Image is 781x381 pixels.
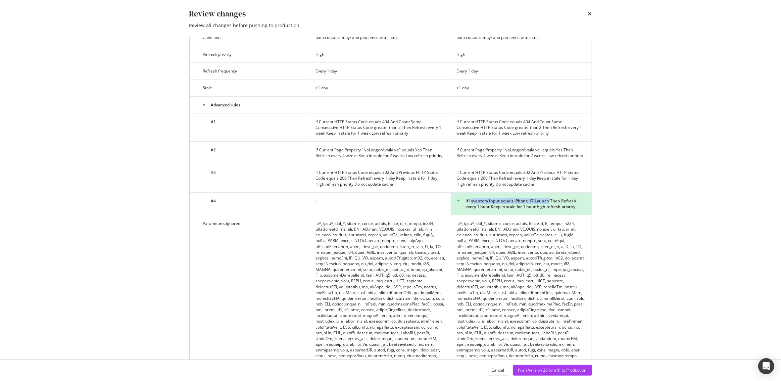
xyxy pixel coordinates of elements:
[310,63,451,80] td: Every 1 day
[451,164,591,192] td: If Current HTTP Status Code equals 302 And Previous HTTP Status Code equals 200 Then Refresh ever...
[310,192,451,215] td: -
[492,367,504,373] div: Cancel
[190,46,310,63] td: Refresh priority
[451,46,591,63] td: High
[451,29,591,46] td: path contains /buy/ and path ends with .html
[486,365,510,376] button: Cancel
[190,96,592,113] td: Advanced rules
[190,142,310,164] td: #2
[451,80,591,96] td: +1 day
[190,29,310,46] td: Condition
[758,358,774,374] div: Open Intercom Messenger
[189,22,592,29] div: Review all changes before pushing to production
[451,142,591,164] td: If Current Page Property "NoLongerAvailable" equals Yes Then Refresh every 4 weeks Keep in stale ...
[451,113,591,141] td: If Current HTTP Status Code equals 404 And Count Same Consecutive HTTP Status Code greater than 2...
[310,113,451,141] td: If Current HTTP Status Code equals 404 And Count Same Consecutive HTTP Status Code greater than 2...
[190,164,310,192] td: #3
[189,8,246,19] div: Review changes
[518,367,587,373] div: Push Version 26 (draft) to Production
[588,8,592,19] div: times
[190,113,310,141] td: #1
[310,46,451,63] td: High
[310,164,451,192] td: If Current HTTP Status Code equals 302 And Previous HTTP Status Code equals 200 Then Refresh ever...
[190,63,310,80] td: Refresh frequency
[310,80,451,96] td: +1 day
[451,63,591,80] td: Every 1 day
[310,142,451,164] td: If Current Page Property "NoLongerAvailable" equals Yes Then Refresh every 4 weeks Keep in stale ...
[190,192,310,215] td: #4
[456,198,586,209] div: If Inventory Input equals iPhone 17 Launch Then Refresh every 1 hour Keep in stale for 1 hour Hig...
[190,80,310,96] td: Stale
[310,29,451,46] td: path contains /buy/ and path ends with .html
[513,365,592,376] button: Push Version 26 (draft) to Production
